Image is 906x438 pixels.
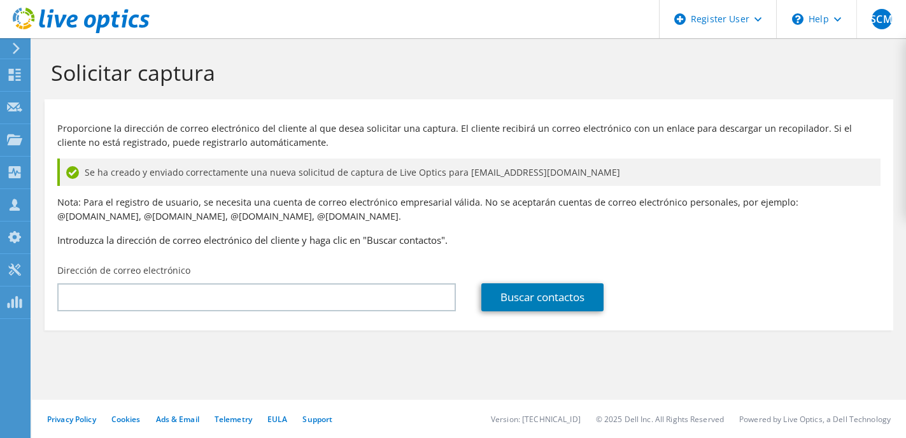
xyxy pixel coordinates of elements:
[57,233,881,247] h3: Introduzca la dirección de correo electrónico del cliente y haga clic en "Buscar contactos".
[57,122,881,150] p: Proporcione la dirección de correo electrónico del cliente al que desea solicitar una captura. El...
[156,414,199,425] a: Ads & Email
[85,166,620,180] span: Se ha creado y enviado correctamente una nueva solicitud de captura de Live Optics para [EMAIL_AD...
[215,414,252,425] a: Telemetry
[481,283,604,311] a: Buscar contactos
[111,414,141,425] a: Cookies
[596,414,724,425] li: © 2025 Dell Inc. All Rights Reserved
[872,9,892,29] span: SCM
[57,195,881,223] p: Nota: Para el registro de usuario, se necesita una cuenta de correo electrónico empresarial válid...
[792,13,803,25] svg: \n
[51,59,881,86] h1: Solicitar captura
[57,264,190,277] label: Dirección de correo electrónico
[491,414,581,425] li: Version: [TECHNICAL_ID]
[302,414,332,425] a: Support
[739,414,891,425] li: Powered by Live Optics, a Dell Technology
[47,414,96,425] a: Privacy Policy
[267,414,287,425] a: EULA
